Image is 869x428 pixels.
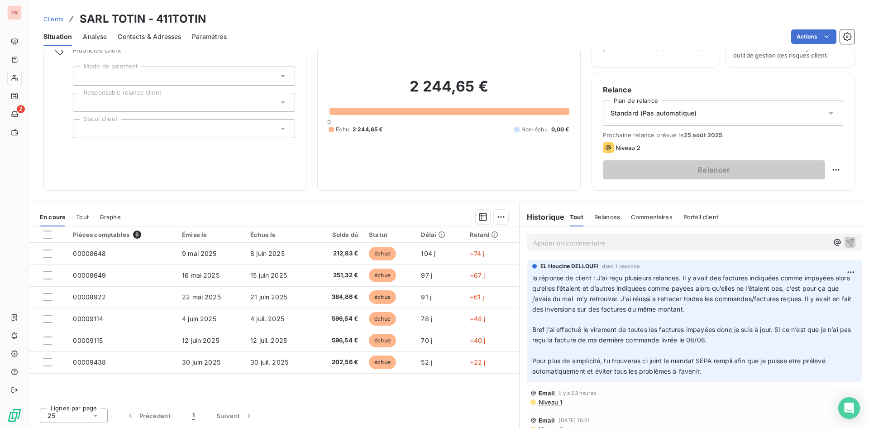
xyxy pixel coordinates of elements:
span: En cours [40,213,65,221]
span: 70 j [421,337,432,344]
span: 0,00 € [551,125,569,134]
span: +40 j [470,337,486,344]
h3: SARL TOTIN - 411TOTIN [80,11,206,27]
span: 91 j [421,293,431,301]
span: échue [369,334,396,347]
span: 12 juil. 2025 [250,337,287,344]
div: Émise le [182,231,239,238]
span: Tout [570,213,583,221]
span: +74 j [470,250,485,257]
span: Bref j’ai effectué le virement de toutes les factures impayées donc je suis à jour. Si ce n’est q... [532,326,853,344]
span: 00008648 [73,250,106,257]
button: Actions [791,29,836,44]
h6: Relance [603,84,843,95]
span: +22 j [470,358,486,366]
span: échue [369,312,396,326]
span: échue [369,247,396,260]
div: PR [7,5,22,20]
span: Portail client [683,213,718,221]
span: 00009115 [73,337,103,344]
span: 0 [327,118,331,125]
span: 15 juin 2025 [250,271,287,279]
span: 202,56 € [318,358,358,367]
span: Graphe [100,213,121,221]
div: Pièces comptables [73,231,171,239]
span: 25 [48,411,55,420]
a: 2 [7,107,21,121]
span: EL Houcine DELLOUFI [540,262,598,270]
span: Échu [336,125,349,134]
span: 00008922 [73,293,106,301]
span: 21 juin 2025 [250,293,287,301]
span: 2 244,65 € [353,125,383,134]
span: 4 juin 2025 [182,315,216,322]
span: 00009114 [73,315,103,322]
button: Suivant [205,406,264,425]
button: Relancer [603,160,825,179]
span: 2 [17,105,25,113]
span: Clients [43,15,63,23]
div: Retard [470,231,514,238]
span: 596,54 € [318,336,358,345]
span: Relances [594,213,620,221]
span: Email [539,390,555,397]
span: +48 j [470,315,486,322]
span: Niveau 1 [538,399,562,406]
span: 596,54 € [318,314,358,323]
span: 00009438 [73,358,106,366]
div: Échue le [250,231,307,238]
span: échue [369,290,396,304]
span: +61 j [470,293,484,301]
div: Délai [421,231,458,238]
span: Paramètres [192,32,227,41]
span: 6 [133,231,141,239]
span: 1 [192,411,195,420]
span: Pour plus de simplicité, tu trouveras ci joint le mandat SEPA rempli afin que je puisse etre prél... [532,357,827,375]
button: Précédent [115,406,181,425]
span: 12 juin 2025 [182,337,219,344]
span: 52 j [421,358,432,366]
span: 212,83 € [318,249,358,258]
span: [DATE] 16:01 [559,418,590,423]
span: échue [369,269,396,282]
span: Prochaine relance prévue le [603,131,843,139]
span: 4 juil. 2025 [250,315,284,322]
h6: Historique [520,212,565,222]
span: dans 1 seconde [602,264,640,269]
span: Tout [76,213,89,221]
a: Clients [43,14,63,24]
span: 251,32 € [318,271,358,280]
span: 00008649 [73,271,106,279]
span: Niveau 2 [616,144,640,151]
div: Statut [369,231,410,238]
span: Propriétés Client [73,47,295,59]
span: 30 juin 2025 [182,358,220,366]
span: 8 juin 2025 [250,250,285,257]
span: Email [539,417,555,424]
span: +67 j [470,271,485,279]
div: Solde dû [318,231,358,238]
span: 97 j [421,271,432,279]
span: 22 mai 2025 [182,293,221,301]
button: 1 [181,406,205,425]
span: il y a 23 heures [559,390,596,396]
div: Open Intercom Messenger [838,397,860,419]
span: Standard (Pas automatique) [611,109,697,118]
input: Ajouter une valeur [81,125,88,133]
h2: 2 244,65 € [329,77,569,105]
span: la réponse de client : J’ai reçu plusieurs relances. Il y avait des factures indiquées comme impa... [532,274,854,313]
span: 16 mai 2025 [182,271,220,279]
span: 104 j [421,250,435,257]
span: 9 mai 2025 [182,250,217,257]
span: Situation [43,32,72,41]
span: 30 juil. 2025 [250,358,288,366]
span: 25 août 2025 [684,131,723,139]
span: Surveiller ce client en intégrant votre outil de gestion des risques client. [733,44,847,59]
span: Analyse [83,32,107,41]
span: Non-échu [521,125,548,134]
span: Contacts & Adresses [118,32,181,41]
input: Ajouter une valeur [81,98,88,106]
span: 384,86 € [318,293,358,302]
span: échue [369,356,396,369]
span: Commentaires [631,213,673,221]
